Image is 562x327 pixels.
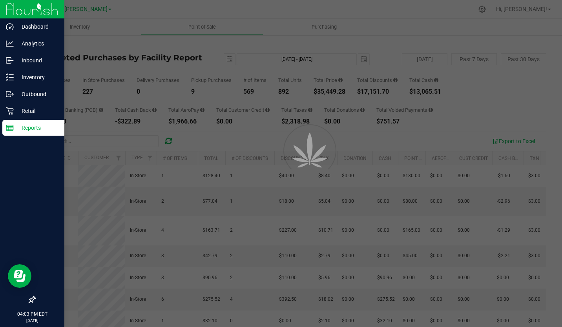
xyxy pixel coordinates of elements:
[6,124,14,132] inline-svg: Reports
[14,73,61,82] p: Inventory
[6,107,14,115] inline-svg: Retail
[14,106,61,116] p: Retail
[6,56,14,64] inline-svg: Inbound
[6,40,14,47] inline-svg: Analytics
[6,90,14,98] inline-svg: Outbound
[6,73,14,81] inline-svg: Inventory
[14,123,61,133] p: Reports
[14,39,61,48] p: Analytics
[14,56,61,65] p: Inbound
[8,264,31,288] iframe: Resource center
[14,22,61,31] p: Dashboard
[14,89,61,99] p: Outbound
[4,311,61,318] p: 04:03 PM EDT
[4,318,61,323] p: [DATE]
[6,23,14,31] inline-svg: Dashboard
